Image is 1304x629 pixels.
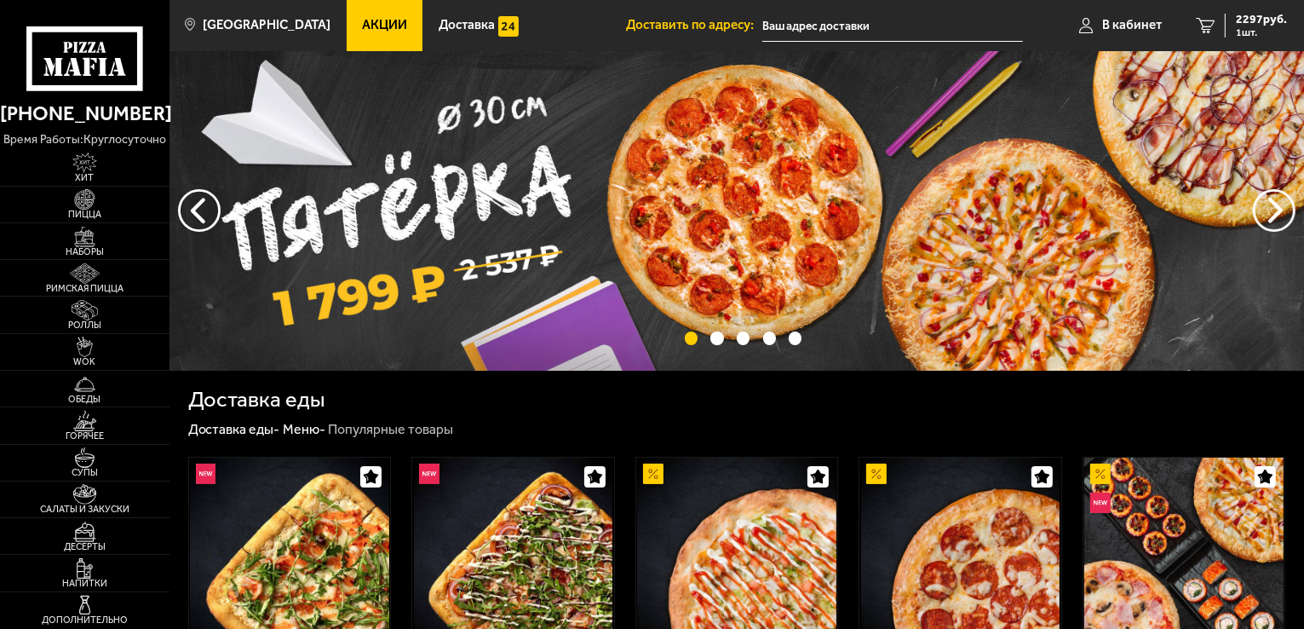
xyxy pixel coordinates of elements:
a: Доставка еды- [188,421,280,437]
img: Новинка [419,464,439,484]
span: 1 шт. [1236,27,1287,38]
span: Доставка [439,19,495,32]
input: Ваш адрес доставки [762,10,1023,42]
button: точки переключения [737,332,750,344]
span: Санкт-Петербург октябрьская набережная 98 [762,10,1023,42]
a: Меню- [283,421,325,437]
span: Доставить по адресу: [626,19,762,32]
button: точки переключения [685,332,698,344]
img: Акционный [866,464,887,484]
button: следующий [178,189,221,232]
div: Популярные товары [328,421,453,439]
span: Акции [362,19,407,32]
img: Акционный [1090,464,1111,484]
img: 15daf4d41897b9f0e9f617042186c801.svg [498,16,519,37]
button: точки переключения [763,332,776,344]
span: 2297 руб. [1236,14,1287,26]
span: [GEOGRAPHIC_DATA] [203,19,330,32]
img: Новинка [196,464,216,484]
img: Новинка [1090,493,1111,513]
button: предыдущий [1253,189,1295,232]
h1: Доставка еды [188,389,325,411]
button: точки переключения [710,332,723,344]
button: точки переключения [789,332,801,344]
img: Акционный [643,464,663,484]
span: В кабинет [1102,19,1162,32]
